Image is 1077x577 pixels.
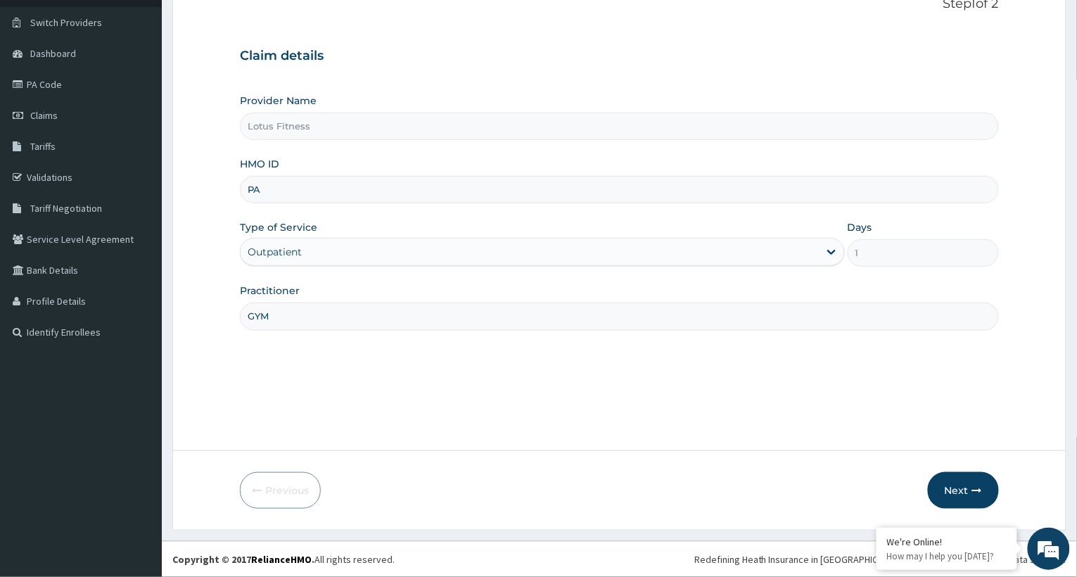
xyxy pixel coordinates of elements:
[240,157,279,171] label: HMO ID
[240,49,999,64] h3: Claim details
[7,384,268,433] textarea: Type your message and hit 'Enter'
[30,109,58,122] span: Claims
[887,535,1007,548] div: We're Online!
[928,472,999,509] button: Next
[231,7,265,41] div: Minimize live chat window
[251,553,312,566] a: RelianceHMO
[30,16,102,29] span: Switch Providers
[30,202,102,215] span: Tariff Negotiation
[240,220,317,234] label: Type of Service
[73,79,236,97] div: Chat with us now
[240,176,999,203] input: Enter HMO ID
[240,284,300,298] label: Practitioner
[887,550,1007,562] p: How may I help you today?
[26,70,57,106] img: d_794563401_company_1708531726252_794563401
[30,140,56,153] span: Tariffs
[240,94,317,108] label: Provider Name
[694,552,1066,566] div: Redefining Heath Insurance in [GEOGRAPHIC_DATA] using Telemedicine and Data Science!
[240,472,321,509] button: Previous
[240,303,999,330] input: Enter Name
[30,47,76,60] span: Dashboard
[82,177,194,319] span: We're online!
[162,541,1077,577] footer: All rights reserved.
[848,220,872,234] label: Days
[172,553,314,566] strong: Copyright © 2017 .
